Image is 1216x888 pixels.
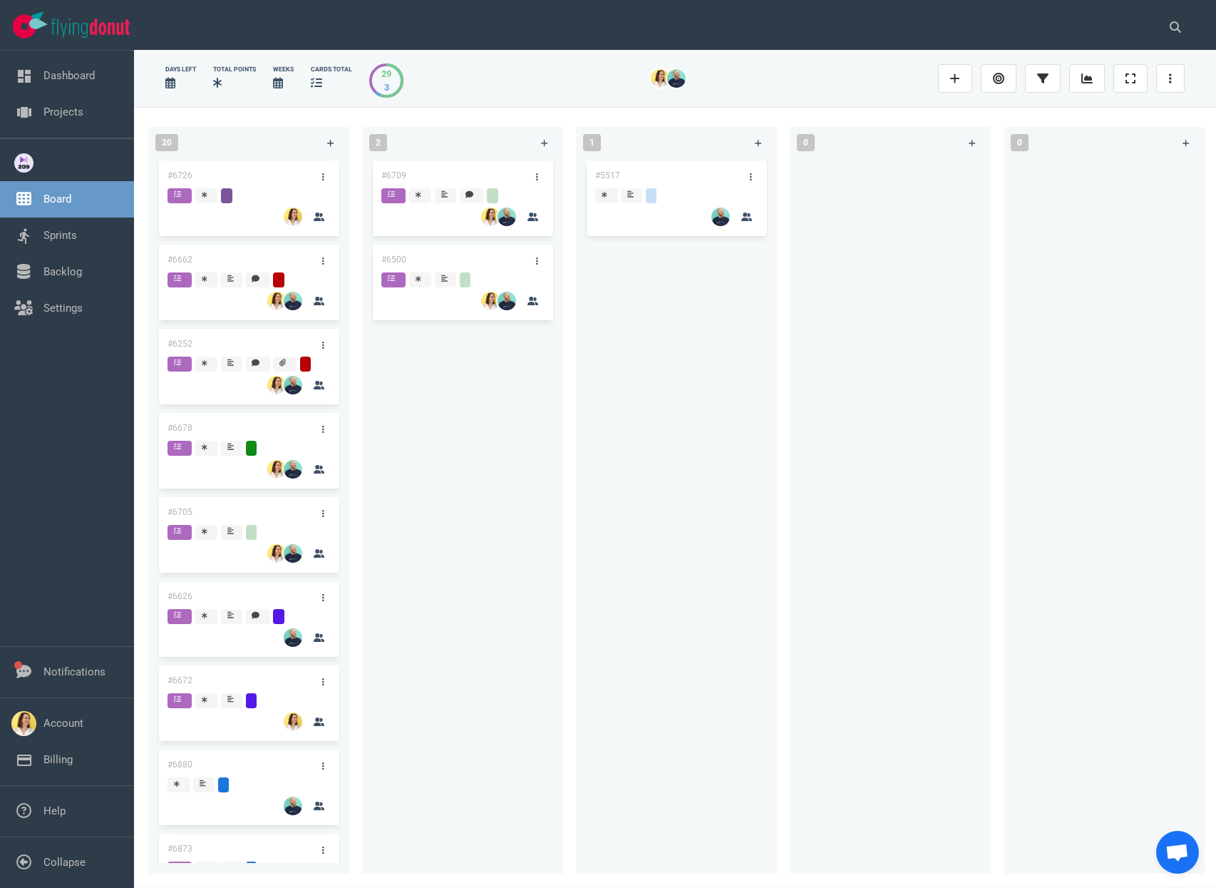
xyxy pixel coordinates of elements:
[381,170,406,180] a: #6709
[1156,831,1199,874] div: Ouvrir le chat
[51,19,130,38] img: Flying Donut text logo
[168,339,192,349] a: #6252
[381,255,406,265] a: #6500
[43,106,83,118] a: Projects
[168,591,192,601] a: #6626
[498,292,516,310] img: 26
[267,544,286,563] img: 26
[284,292,302,310] img: 26
[43,805,66,817] a: Help
[168,844,192,854] a: #6873
[43,193,71,205] a: Board
[168,760,192,770] a: #6880
[595,170,620,180] a: #5517
[43,229,77,242] a: Sprints
[267,460,286,479] img: 26
[481,292,500,310] img: 26
[165,65,196,74] div: days left
[667,69,686,88] img: 26
[267,292,286,310] img: 26
[481,208,500,226] img: 26
[267,376,286,394] img: 26
[284,713,302,731] img: 26
[43,753,73,766] a: Billing
[168,423,192,433] a: #6678
[284,797,302,815] img: 26
[213,65,256,74] div: Total Points
[168,170,192,180] a: #6726
[43,665,105,678] a: Notifications
[369,134,387,151] span: 2
[43,717,83,730] a: Account
[284,460,302,479] img: 26
[284,376,302,394] img: 26
[381,67,391,81] div: 29
[711,208,730,226] img: 26
[311,65,352,74] div: cards total
[43,302,83,315] a: Settings
[43,69,95,82] a: Dashboard
[284,208,302,226] img: 26
[797,134,815,151] span: 0
[168,507,192,517] a: #6705
[1011,134,1029,151] span: 0
[43,856,86,869] a: Collapse
[651,69,669,88] img: 26
[583,134,601,151] span: 1
[381,81,391,94] div: 3
[284,628,302,647] img: 26
[273,65,294,74] div: Weeks
[168,255,192,265] a: #6662
[43,265,82,278] a: Backlog
[498,208,516,226] img: 26
[168,675,192,685] a: #6672
[284,544,302,563] img: 26
[155,134,178,151] span: 20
